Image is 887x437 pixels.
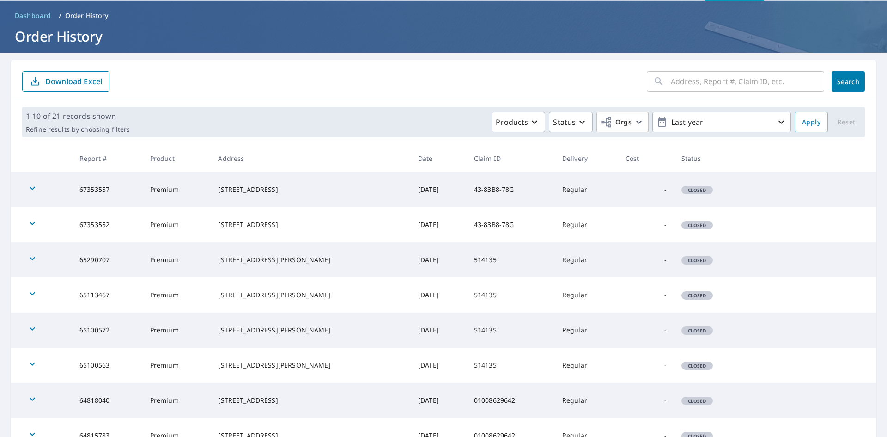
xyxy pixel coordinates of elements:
[72,145,143,172] th: Report #
[555,383,618,418] td: Regular
[143,207,211,242] td: Premium
[682,222,712,228] span: Closed
[555,348,618,383] td: Regular
[682,292,712,299] span: Closed
[492,112,545,132] button: Products
[839,77,857,86] span: Search
[143,383,211,418] td: Premium
[795,112,828,132] button: Apply
[411,277,467,313] td: [DATE]
[618,348,674,383] td: -
[618,383,674,418] td: -
[411,313,467,348] td: [DATE]
[65,11,109,20] p: Order History
[143,348,211,383] td: Premium
[467,145,555,172] th: Claim ID
[15,11,51,20] span: Dashboard
[59,10,61,21] li: /
[682,398,712,404] span: Closed
[218,290,403,300] div: [STREET_ADDRESS][PERSON_NAME]
[467,348,555,383] td: 514135
[668,114,776,130] p: Last year
[218,326,403,335] div: [STREET_ADDRESS][PERSON_NAME]
[682,363,712,369] span: Closed
[411,172,467,207] td: [DATE]
[411,145,467,172] th: Date
[143,242,211,277] td: Premium
[467,172,555,207] td: 43-83B8-78G
[218,255,403,265] div: [STREET_ADDRESS][PERSON_NAME]
[618,313,674,348] td: -
[11,27,876,46] h1: Order History
[467,207,555,242] td: 43-83B8-78G
[218,185,403,194] div: [STREET_ADDRESS]
[22,71,109,92] button: Download Excel
[682,327,712,334] span: Closed
[555,145,618,172] th: Delivery
[411,242,467,277] td: [DATE]
[618,145,674,172] th: Cost
[555,207,618,242] td: Regular
[652,112,791,132] button: Last year
[549,112,593,132] button: Status
[555,242,618,277] td: Regular
[72,313,143,348] td: 65100572
[467,242,555,277] td: 514135
[618,172,674,207] td: -
[411,383,467,418] td: [DATE]
[72,172,143,207] td: 67353557
[411,348,467,383] td: [DATE]
[143,172,211,207] td: Premium
[802,117,820,128] span: Apply
[496,117,528,128] p: Products
[467,313,555,348] td: 514135
[218,220,403,229] div: [STREET_ADDRESS]
[143,145,211,172] th: Product
[682,257,712,264] span: Closed
[671,68,824,94] input: Address, Report #, Claim ID, etc.
[601,117,632,128] span: Orgs
[143,313,211,348] td: Premium
[72,242,143,277] td: 65290707
[211,145,411,172] th: Address
[72,383,143,418] td: 64818040
[11,8,876,23] nav: breadcrumb
[618,277,674,313] td: -
[218,396,403,405] div: [STREET_ADDRESS]
[618,242,674,277] td: -
[674,145,762,172] th: Status
[143,277,211,313] td: Premium
[832,71,865,92] button: Search
[618,207,674,242] td: -
[411,207,467,242] td: [DATE]
[467,277,555,313] td: 514135
[72,277,143,313] td: 65113467
[218,361,403,370] div: [STREET_ADDRESS][PERSON_NAME]
[467,383,555,418] td: 01008629642
[11,8,55,23] a: Dashboard
[555,277,618,313] td: Regular
[682,187,712,193] span: Closed
[553,117,576,128] p: Status
[555,313,618,348] td: Regular
[555,172,618,207] td: Regular
[72,207,143,242] td: 67353552
[26,111,130,122] p: 1-10 of 21 records shown
[596,112,649,132] button: Orgs
[72,348,143,383] td: 65100563
[26,125,130,134] p: Refine results by choosing filters
[45,76,102,86] p: Download Excel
